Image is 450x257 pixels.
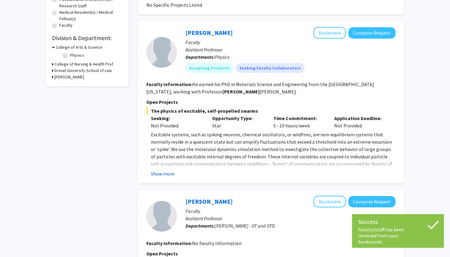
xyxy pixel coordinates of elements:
p: Open Projects [146,98,396,106]
h3: Drexel University School of Law [54,67,112,74]
span: The physics of excitable, self-propelled swarms [146,107,396,115]
p: Faculty [186,207,396,215]
button: Add Bryan VanSaders to Bookmarks [313,27,346,39]
p: Faculty [186,39,396,46]
iframe: Chat [5,229,26,252]
p: Seeking: [151,115,203,122]
b: Departments: [186,54,215,60]
div: Not Provided [330,115,391,129]
b: [PERSON_NAME] [223,89,260,95]
mat-chip: Accepting Students [186,63,233,73]
button: Compose Request to Bryan VanSaders [348,27,396,39]
h3: College of Arts & Science [56,44,103,51]
span: No Faculty Information [192,240,242,246]
a: [PERSON_NAME] [186,29,233,36]
div: Success [358,217,438,226]
div: Star [208,115,269,129]
a: [PERSON_NAME] [186,198,233,205]
p: Assistant Professor [186,215,396,222]
mat-chip: Seeking Faculty Collaborators [236,63,305,73]
label: Physics [70,52,84,59]
div: Not Provided [151,122,203,129]
span: Physics [215,54,229,60]
label: Faculty [59,22,73,28]
b: Departments: [186,223,215,229]
h3: [PERSON_NAME] [54,74,84,80]
h3: College of Nursing & Health Prof [54,61,113,67]
fg-read-more: He earned his PhD in Materials Science and Engineering from the [GEOGRAPHIC_DATA][US_STATE], work... [146,81,374,95]
b: Faculty Information: [146,81,192,87]
div: Faculty/staff has been removed from your bookmarks. [358,226,438,245]
p: Opportunity Type: [212,115,264,122]
p: Time Commitment: [273,115,325,122]
button: Show more [151,170,174,177]
button: Compose Request to Sharon Marcy [348,196,396,207]
p: Excitable systems, such as spiking neurons, chemical oscillators, or wildfires, are non-equilibri... [151,131,396,175]
span: [PERSON_NAME] - OT and OTD [215,223,275,229]
label: Medical Resident(s) / Medical Fellow(s) [59,9,122,22]
p: Application Deadline: [334,115,386,122]
div: 5 - 10 hours/week [269,115,330,129]
button: Add Sharon Marcy to Bookmarks [313,196,346,207]
b: Faculty Information: [146,240,192,246]
h2: Division & Department: [52,34,122,42]
span: No Specific Projects Listed [146,2,202,8]
p: Assistant Professor [186,46,396,53]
